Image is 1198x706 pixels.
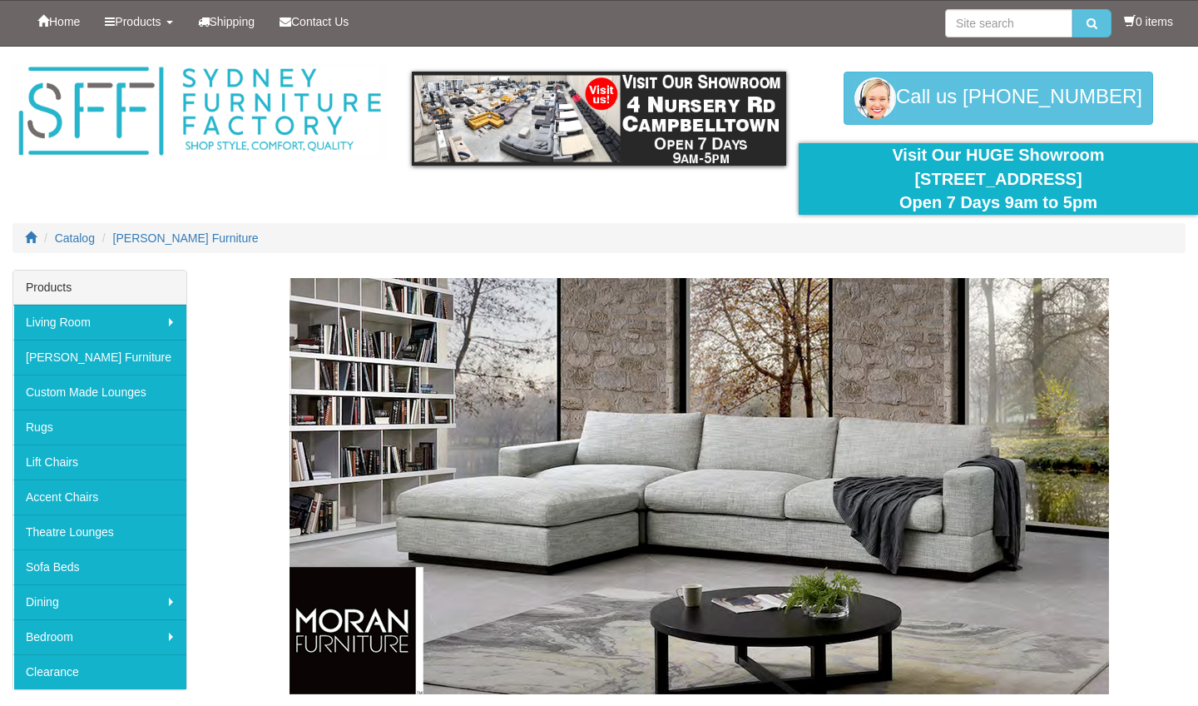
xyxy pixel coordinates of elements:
[290,278,1109,694] img: Moran Furniture
[412,72,786,166] img: showroom.gif
[49,15,80,28] span: Home
[13,515,186,549] a: Theatre Lounges
[25,1,92,42] a: Home
[92,1,185,42] a: Products
[13,410,186,445] a: Rugs
[13,480,186,515] a: Accent Chairs
[13,654,186,689] a: Clearance
[210,15,255,28] span: Shipping
[1124,13,1173,30] li: 0 items
[267,1,361,42] a: Contact Us
[12,63,387,160] img: Sydney Furniture Factory
[186,1,268,42] a: Shipping
[115,15,161,28] span: Products
[13,340,186,375] a: [PERSON_NAME] Furniture
[13,445,186,480] a: Lift Chairs
[811,143,1186,215] div: Visit Our HUGE Showroom [STREET_ADDRESS] Open 7 Days 9am to 5pm
[13,549,186,584] a: Sofa Beds
[13,271,186,305] div: Products
[13,584,186,619] a: Dining
[945,9,1072,37] input: Site search
[113,231,259,245] a: [PERSON_NAME] Furniture
[13,619,186,654] a: Bedroom
[13,375,186,410] a: Custom Made Lounges
[13,305,186,340] a: Living Room
[291,15,349,28] span: Contact Us
[55,231,95,245] a: Catalog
